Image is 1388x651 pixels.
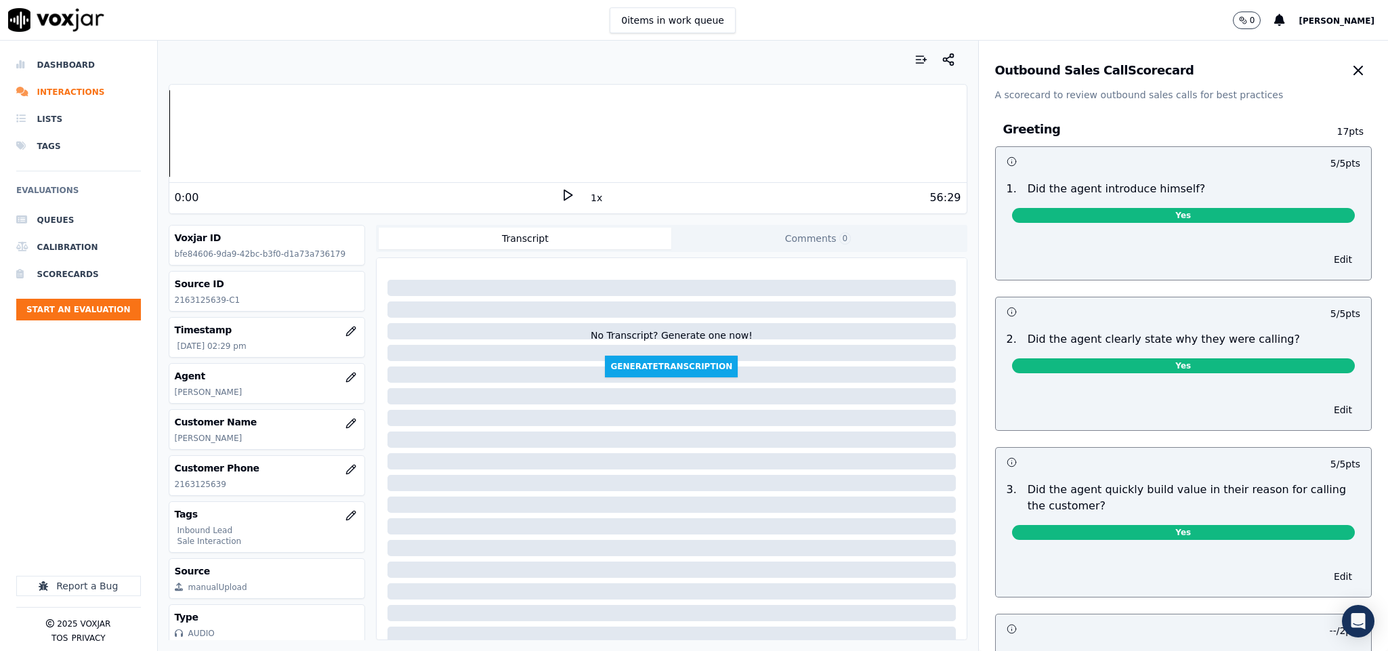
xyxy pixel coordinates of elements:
div: No Transcript? Generate one now! [591,329,753,356]
p: [DATE] 02:29 pm [177,341,360,352]
span: [PERSON_NAME] [1299,16,1374,26]
h3: Greeting [1003,121,1304,138]
button: Edit [1326,400,1360,419]
button: Edit [1326,250,1360,269]
p: 0 [1250,15,1255,26]
a: Tags [16,133,141,160]
button: TOS [51,633,68,644]
a: Calibration [16,234,141,261]
h3: Customer Phone [175,461,360,475]
p: 3 . [1001,482,1022,514]
button: Edit [1326,567,1360,586]
h3: Voxjar ID [175,231,360,245]
img: voxjar logo [8,8,104,32]
p: 2 . [1001,331,1022,348]
button: 1x [588,188,605,207]
span: Yes [1012,208,1355,223]
p: Did the agent quickly build value in their reason for calling the customer? [1028,482,1360,514]
p: Did the agent introduce himself? [1028,181,1205,197]
button: Comments [671,228,964,249]
h3: Agent [175,369,360,383]
h3: Timestamp [175,323,360,337]
p: 5 / 5 pts [1330,307,1360,320]
button: Start an Evaluation [16,299,141,320]
div: 0:00 [175,190,199,206]
h3: Type [175,610,360,624]
p: 2163125639-C1 [175,295,360,306]
p: [PERSON_NAME] [175,433,360,444]
h6: Evaluations [16,182,141,207]
h3: Source [175,564,360,578]
h3: Source ID [175,277,360,291]
button: Transcript [379,228,671,249]
a: Dashboard [16,51,141,79]
button: [PERSON_NAME] [1299,12,1388,28]
p: -- / 2 pts [1330,624,1360,637]
a: Scorecards [16,261,141,288]
div: AUDIO [188,628,215,639]
p: 5 / 5 pts [1330,457,1360,471]
p: 5 / 5 pts [1330,156,1360,170]
div: Open Intercom Messenger [1342,605,1374,637]
p: 17 pts [1303,125,1364,138]
button: Privacy [71,633,105,644]
button: GenerateTranscription [605,356,738,377]
span: Yes [1012,358,1355,373]
p: Inbound Lead [177,525,360,536]
p: Did the agent clearly state why they were calling? [1028,331,1300,348]
p: 1 . [1001,181,1022,197]
p: [PERSON_NAME] [175,387,360,398]
p: A scorecard to review outbound sales calls for best practices [995,88,1372,102]
button: 0 [1233,12,1261,29]
span: 0 [839,232,851,245]
button: 0 [1233,12,1275,29]
p: Sale Interaction [177,536,360,547]
button: 0items in work queue [610,7,736,33]
a: Queues [16,207,141,234]
button: Report a Bug [16,576,141,596]
p: bfe84606-9da9-42bc-b3f0-d1a73a736179 [175,249,360,259]
h3: Outbound Sales Call Scorecard [995,64,1194,77]
p: 2163125639 [175,479,360,490]
span: Yes [1012,525,1355,540]
div: manualUpload [188,582,247,593]
a: Interactions [16,79,141,106]
a: Lists [16,106,141,133]
div: 56:29 [929,190,961,206]
h3: Tags [175,507,360,521]
p: 2025 Voxjar [57,618,110,629]
h3: Customer Name [175,415,360,429]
